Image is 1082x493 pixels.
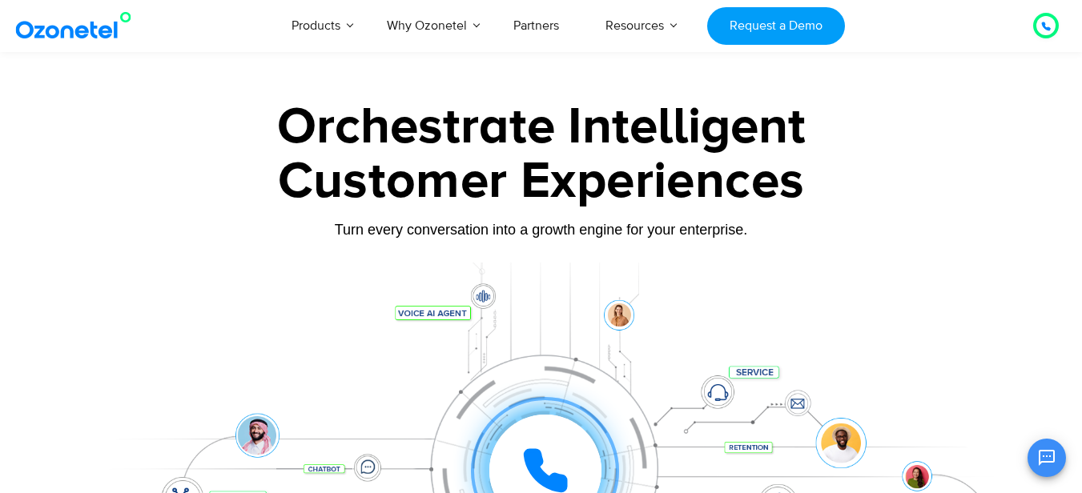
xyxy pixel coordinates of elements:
[41,221,1042,238] div: Turn every conversation into a growth engine for your enterprise.
[41,102,1042,153] div: Orchestrate Intelligent
[1028,439,1066,477] button: Open chat
[41,143,1042,220] div: Customer Experiences
[707,7,844,45] a: Request a Demo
